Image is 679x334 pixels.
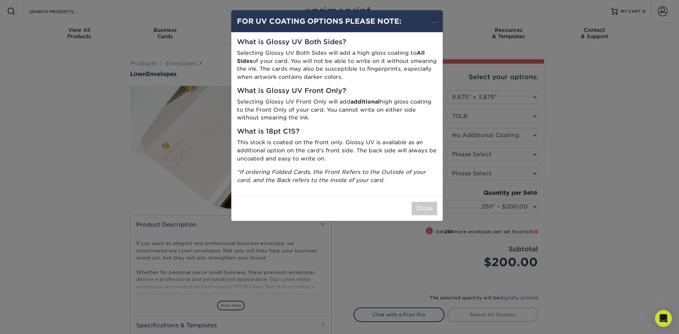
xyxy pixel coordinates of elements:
[237,16,437,27] h4: FOR UV COATING OPTIONS PLEASE NOTE:
[655,310,672,327] div: Open Intercom Messenger
[237,128,437,136] h5: What is 18pt C1S?
[237,169,426,183] i: *If ordering Folded Cards, the Front Refers to the Outside of your card, and the Back refers to t...
[237,49,425,64] strong: All Sides
[237,139,437,163] p: This stock is coated on the front only. Glossy UV is available as an additional option on the car...
[237,38,437,46] h5: What is Glossy UV Both Sides?
[237,87,437,95] h5: What is Glossy UV Front Only?
[237,49,437,81] p: Selecting Glossy UV Both Sides will add a high gloss coating to of your card. You will not be abl...
[237,98,437,122] p: Selecting Glossy UV Front Only will add high gloss coating to the Front Only of your card. You ca...
[426,10,442,30] button: ×
[350,98,380,105] strong: additional
[412,202,437,215] button: Close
